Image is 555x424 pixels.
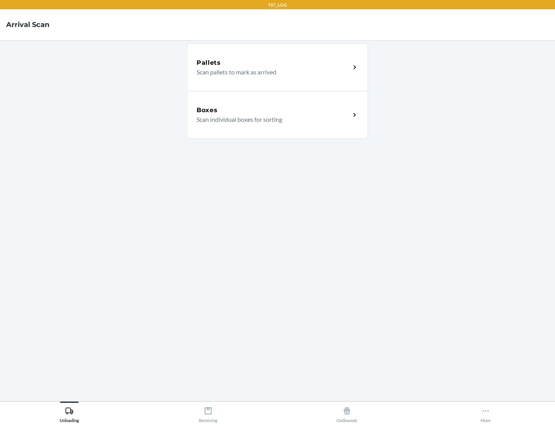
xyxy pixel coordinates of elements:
div: Outbounds [336,404,357,423]
button: Receiving [139,402,277,423]
button: More [416,402,555,423]
p: Scan individual boxes for sorting [197,115,344,124]
h5: Pallets [197,58,221,67]
a: BoxesScan individual boxes for sorting [187,91,368,139]
p: TST_LOG [268,2,287,8]
button: Outbounds [277,402,416,423]
p: Scan pallets to mark as arrived [197,67,344,77]
h5: Boxes [197,106,218,115]
div: Unloading [60,404,79,423]
div: Receiving [199,404,217,423]
h4: Arrival Scan [6,20,49,30]
a: PalletsScan pallets to mark as arrived [187,43,368,91]
div: More [481,404,491,423]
